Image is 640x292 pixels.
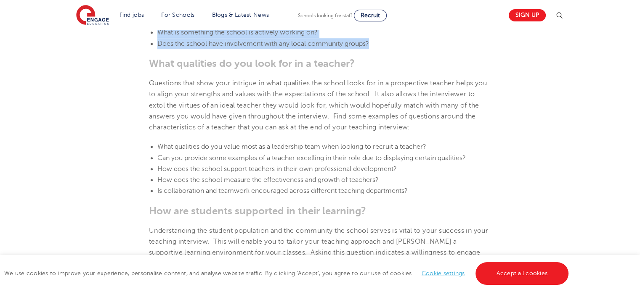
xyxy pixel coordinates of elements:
[422,270,465,276] a: Cookie settings
[157,176,379,184] span: How does the school measure the effectiveness and growth of teachers?
[157,29,318,36] span: What is something the school is actively working on?
[161,12,194,18] a: For Schools
[149,79,487,131] span: Questions that show your intrigue in what qualities the school looks for in a prospective teacher...
[157,40,369,47] span: Does the school have involvement with any local community groups?
[4,270,571,276] span: We use cookies to improve your experience, personalise content, and analyse website traffic. By c...
[157,187,408,195] span: Is collaboration and teamwork encouraged across different teaching departments?
[509,9,546,21] a: Sign up
[298,13,352,18] span: Schools looking for staff
[212,12,269,18] a: Blogs & Latest News
[475,262,569,285] a: Accept all cookies
[149,205,366,217] span: How are students supported in their learning?
[361,12,380,18] span: Recruit
[149,58,355,69] span: What qualities do you look for in a teacher?
[354,10,387,21] a: Recruit
[157,143,426,150] span: What qualities do you value most as a leadership team when looking to recruit a teacher?
[120,12,144,18] a: Find jobs
[157,165,397,173] span: How does the school support teachers in their own professional development?
[149,227,488,289] span: Understanding the student population and the community the school serves is vital to your success...
[157,154,466,162] span: Can you provide some examples of a teacher excelling in their role due to displaying certain qual...
[76,5,109,26] img: Engage Education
